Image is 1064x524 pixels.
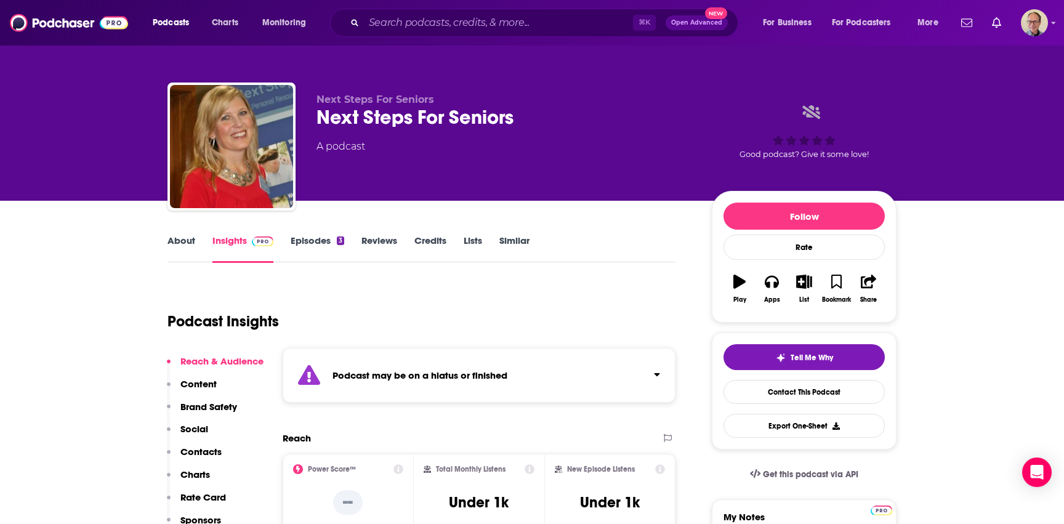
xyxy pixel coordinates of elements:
p: -- [333,490,363,515]
button: Show profile menu [1021,9,1048,36]
div: Share [860,296,877,304]
section: Click to expand status details [283,348,675,403]
p: Content [180,378,217,390]
a: Lists [464,235,482,263]
button: Share [853,267,885,311]
h3: Under 1k [449,493,509,512]
button: Social [167,423,208,446]
p: Charts [180,469,210,480]
img: User Profile [1021,9,1048,36]
p: Rate Card [180,491,226,503]
button: Open AdvancedNew [666,15,728,30]
span: Logged in as tommy.lynch [1021,9,1048,36]
button: Follow [723,203,885,230]
p: Contacts [180,446,222,457]
div: Play [733,296,746,304]
button: tell me why sparkleTell Me Why [723,344,885,370]
a: Charts [204,13,246,33]
div: Search podcasts, credits, & more... [342,9,750,37]
div: Good podcast? Give it some love! [712,94,897,170]
span: Tell Me Why [791,353,833,363]
a: About [167,235,195,263]
div: Rate [723,235,885,260]
button: Reach & Audience [167,355,264,378]
button: Charts [167,469,210,491]
div: Apps [764,296,780,304]
p: Social [180,423,208,435]
span: Good podcast? Give it some love! [740,150,869,159]
span: Podcasts [153,14,189,31]
a: Similar [499,235,530,263]
img: Podchaser - Follow, Share and Rate Podcasts [10,11,128,34]
div: Open Intercom Messenger [1022,457,1052,487]
button: Apps [756,267,788,311]
div: Bookmark [822,296,851,304]
button: Contacts [167,446,222,469]
h2: New Episode Listens [567,465,635,474]
span: Open Advanced [671,20,722,26]
h3: Under 1k [580,493,640,512]
img: Next Steps For Seniors [170,85,293,208]
div: List [799,296,809,304]
a: Credits [414,235,446,263]
span: Monitoring [262,14,306,31]
span: New [705,7,727,19]
a: Get this podcast via API [740,459,868,490]
p: Reach & Audience [180,355,264,367]
p: Brand Safety [180,401,237,413]
button: Export One-Sheet [723,414,885,438]
a: Show notifications dropdown [956,12,977,33]
span: ⌘ K [633,15,656,31]
span: More [917,14,938,31]
input: Search podcasts, credits, & more... [364,13,633,33]
span: For Business [763,14,812,31]
img: Podchaser Pro [871,506,892,515]
button: open menu [254,13,322,33]
span: For Podcasters [832,14,891,31]
span: Get this podcast via API [763,469,858,480]
button: open menu [824,13,909,33]
a: InsightsPodchaser Pro [212,235,273,263]
button: List [788,267,820,311]
div: 3 [337,236,344,245]
button: open menu [144,13,205,33]
h2: Reach [283,432,311,444]
a: Reviews [361,235,397,263]
a: Show notifications dropdown [987,12,1006,33]
button: Brand Safety [167,401,237,424]
span: Charts [212,14,238,31]
button: Rate Card [167,491,226,514]
a: Contact This Podcast [723,380,885,404]
button: open menu [909,13,954,33]
h2: Total Monthly Listens [436,465,506,474]
button: Content [167,378,217,401]
img: tell me why sparkle [776,353,786,363]
a: Pro website [871,504,892,515]
a: Episodes3 [291,235,344,263]
button: Play [723,267,756,311]
div: A podcast [316,139,365,154]
strong: Podcast may be on a hiatus or finished [332,369,507,381]
button: open menu [754,13,827,33]
img: Podchaser Pro [252,236,273,246]
h1: Podcast Insights [167,312,279,331]
button: Bookmark [820,267,852,311]
span: Next Steps For Seniors [316,94,434,105]
h2: Power Score™ [308,465,356,474]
